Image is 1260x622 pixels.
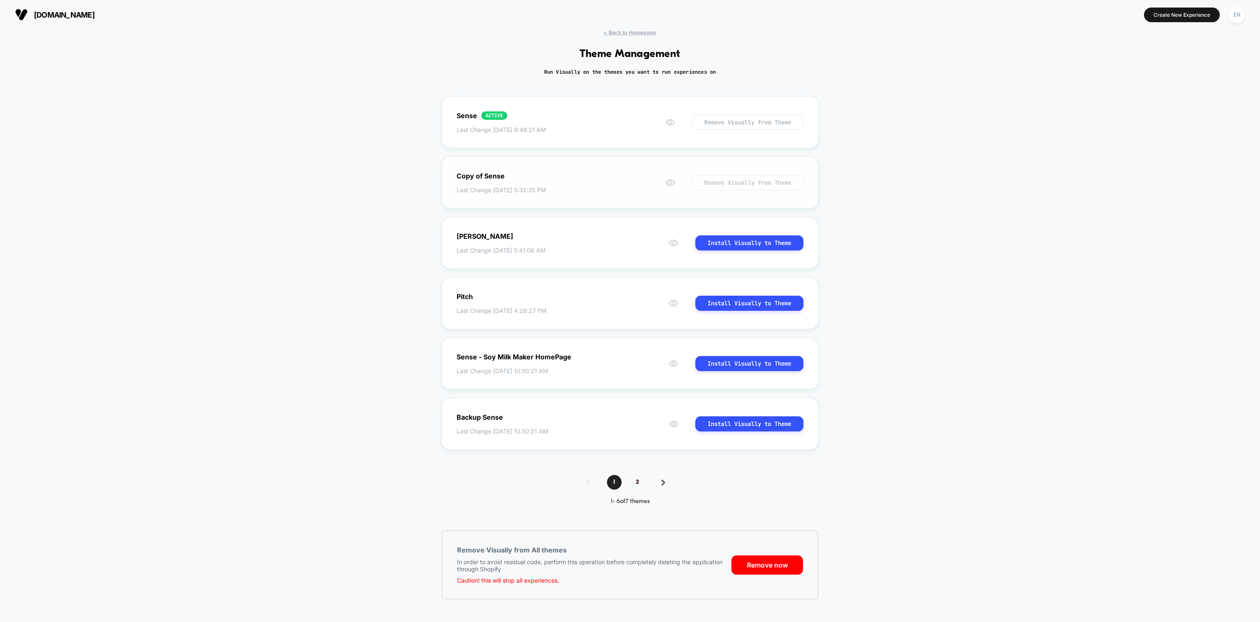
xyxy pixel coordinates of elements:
[695,296,803,311] button: Install Visually to Theme
[457,546,567,554] span: Remove Visually from All themes
[578,498,682,505] div: 1 - 6 of 7 themes
[15,8,28,21] img: Visually logo
[661,480,665,485] img: pagination forward
[695,235,803,250] button: Install Visually to Theme
[692,115,803,130] button: Remove Visually from Theme
[457,247,546,254] span: Last Change [DATE] 5:41:06 AM
[481,111,507,120] div: ACTIVE
[13,8,97,21] button: [DOMAIN_NAME]
[457,307,547,314] span: Last Change [DATE] 4:28:27 PM
[604,29,656,36] span: < Back to Homepage
[457,353,571,361] div: Sense - Soy Milk Maker HomePage
[457,111,477,120] div: Sense
[457,367,602,374] span: Last Change [DATE] 10:50:21 AM
[457,126,546,133] span: Last Change [DATE] 9:48:21 AM
[457,292,473,301] div: Pitch
[630,475,645,490] span: 2
[457,558,723,573] span: In order to avoid residual code, perform this operation before completely deleting the applicatio...
[457,577,559,584] div: Caution! this will stop all experiences.
[457,172,505,180] div: Copy of Sense
[1229,7,1245,23] div: ER
[692,175,803,190] button: Remove Visually from Theme
[695,356,803,371] button: Install Visually to Theme
[34,10,95,19] span: [DOMAIN_NAME]
[1226,6,1247,23] button: ER
[731,555,803,575] button: Remove now
[457,232,513,240] div: [PERSON_NAME]
[544,69,716,75] h2: Run Visually on the themes you want to run experiences on
[607,475,622,490] span: 1
[695,416,803,431] button: Install Visually to Theme
[457,186,546,194] span: Last Change [DATE] 5:32:35 PM
[457,428,548,435] span: Last Change [DATE] 10:50:21 AM
[580,48,680,60] h1: Theme Management
[1144,8,1220,22] button: Create New Experience
[457,413,503,421] div: Backup Sense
